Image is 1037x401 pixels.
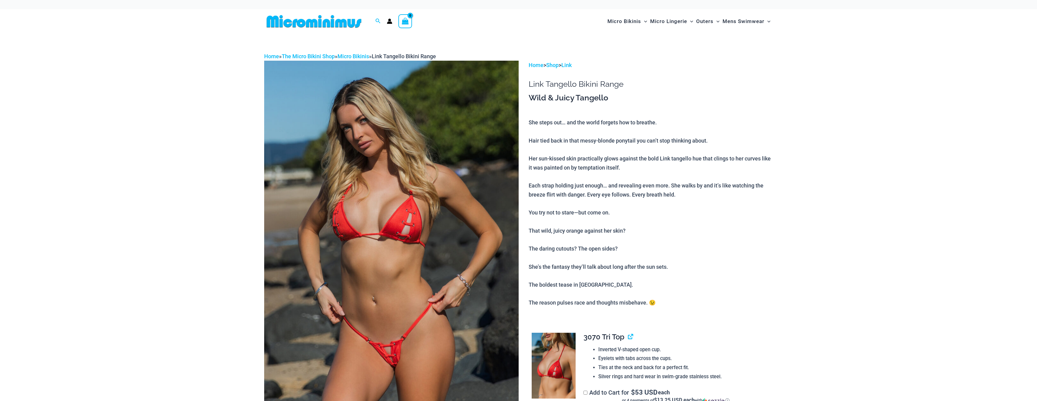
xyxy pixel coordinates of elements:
a: Mens SwimwearMenu ToggleMenu Toggle [721,12,772,31]
li: Silver rings and hard wear in swim-grade stainless steel. [598,372,768,381]
p: She steps out… and the world forgets how to breathe. Hair tied back in that messy-blonde ponytail... [529,118,773,307]
span: Menu Toggle [641,14,647,29]
img: Link Tangello 3070 Tri Top [532,333,576,399]
span: Menu Toggle [713,14,720,29]
a: Account icon link [387,19,392,24]
span: Menu Toggle [764,14,770,29]
li: Inverted V-shaped open cup. [598,345,768,354]
span: $ [631,388,635,396]
a: View Shopping Cart, empty [398,14,412,28]
a: Micro BikinisMenu ToggleMenu Toggle [606,12,649,31]
input: Add to Cart for$53 USD eachor 4 payments of$13.25 USD eachwithSezzle Click to learn more about Se... [583,391,587,395]
h3: Wild & Juicy Tangello [529,93,773,103]
li: Ties at the neck and back for a perfect fit. [598,363,768,372]
a: Search icon link [375,18,381,25]
a: Micro LingerieMenu ToggleMenu Toggle [649,12,695,31]
p: > > [529,61,773,70]
span: Micro Bikinis [607,14,641,29]
a: Home [529,62,543,68]
a: Home [264,53,279,59]
h1: Link Tangello Bikini Range [529,79,773,89]
a: OutersMenu ToggleMenu Toggle [695,12,721,31]
li: Eyelets with tabs across the cups. [598,354,768,363]
a: Shop [546,62,559,68]
span: each [658,389,670,395]
span: Menu Toggle [687,14,693,29]
a: The Micro Bikini Shop [282,53,335,59]
span: Micro Lingerie [650,14,687,29]
a: Micro Bikinis [337,53,369,59]
nav: Site Navigation [605,11,773,32]
span: 53 USD [631,389,657,395]
span: 3070 Tri Top [583,332,624,341]
span: Link Tangello Bikini Range [372,53,436,59]
img: MM SHOP LOGO FLAT [264,15,364,28]
span: Outers [696,14,713,29]
span: » » » [264,53,436,59]
span: Mens Swimwear [723,14,764,29]
a: Link [561,62,572,68]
